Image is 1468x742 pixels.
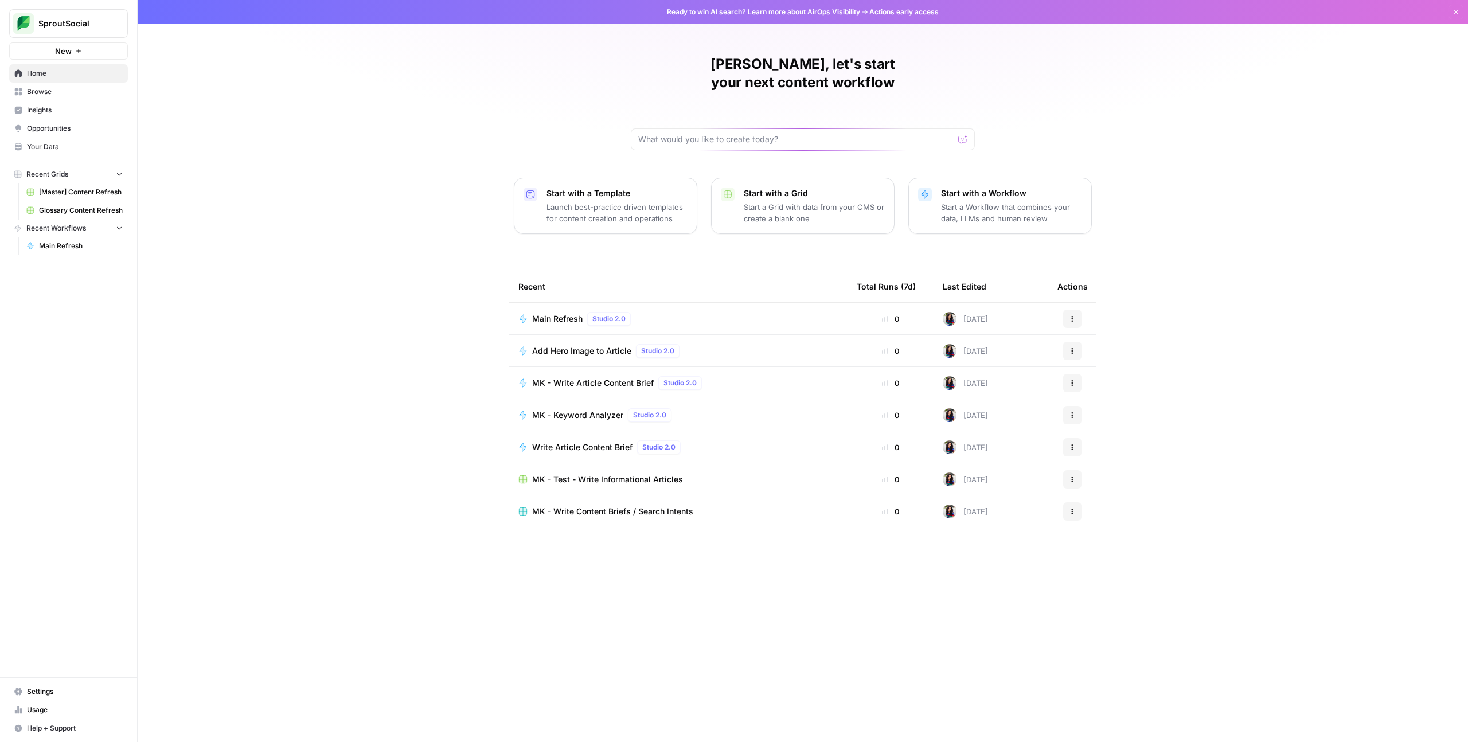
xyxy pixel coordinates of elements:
span: Actions early access [869,7,939,17]
span: MK - Write Content Briefs / Search Intents [532,506,693,517]
div: 0 [857,345,924,357]
p: Start a Workflow that combines your data, LLMs and human review [941,201,1082,224]
span: Insights [27,105,123,115]
span: Studio 2.0 [663,378,697,388]
a: MK - Write Content Briefs / Search Intents [518,506,838,517]
button: Recent Grids [9,166,128,183]
span: Add Hero Image to Article [532,345,631,357]
p: Launch best-practice driven templates for content creation and operations [546,201,688,224]
input: What would you like to create today? [638,134,954,145]
a: Learn more [748,7,786,16]
span: Browse [27,87,123,97]
span: Recent Workflows [26,223,86,233]
img: swqgz5pt0fjzpx2nkldqi9moqkgq [943,312,956,326]
span: Help + Support [27,723,123,733]
div: [DATE] [943,312,988,326]
div: [DATE] [943,376,988,390]
span: Studio 2.0 [642,442,676,452]
a: Settings [9,682,128,701]
div: 0 [857,377,924,389]
button: Start with a GridStart a Grid with data from your CMS or create a blank one [711,178,895,234]
h1: [PERSON_NAME], let's start your next content workflow [631,55,975,92]
img: swqgz5pt0fjzpx2nkldqi9moqkgq [943,440,956,454]
span: Your Data [27,142,123,152]
span: Usage [27,705,123,715]
a: Glossary Content Refresh [21,201,128,220]
button: New [9,42,128,60]
div: 0 [857,409,924,421]
button: Help + Support [9,719,128,737]
span: Home [27,68,123,79]
a: Main RefreshStudio 2.0 [518,312,838,326]
span: Main Refresh [39,241,123,251]
p: Start with a Workflow [941,188,1082,199]
img: swqgz5pt0fjzpx2nkldqi9moqkgq [943,376,956,390]
p: Start a Grid with data from your CMS or create a blank one [744,201,885,224]
img: swqgz5pt0fjzpx2nkldqi9moqkgq [943,472,956,486]
span: Opportunities [27,123,123,134]
span: Studio 2.0 [633,410,666,420]
div: [DATE] [943,440,988,454]
button: Workspace: SproutSocial [9,9,128,38]
img: swqgz5pt0fjzpx2nkldqi9moqkgq [943,344,956,358]
button: Start with a TemplateLaunch best-practice driven templates for content creation and operations [514,178,697,234]
span: Write Article Content Brief [532,442,633,453]
a: [Master] Content Refresh [21,183,128,201]
div: 0 [857,474,924,485]
a: MK - Test - Write Informational Articles [518,474,838,485]
span: SproutSocial [38,18,108,29]
span: Recent Grids [26,169,68,179]
span: MK - Write Article Content Brief [532,377,654,389]
a: Opportunities [9,119,128,138]
p: Start with a Template [546,188,688,199]
span: MK - Keyword Analyzer [532,409,623,421]
span: Main Refresh [532,313,583,325]
span: New [55,45,72,57]
div: [DATE] [943,505,988,518]
button: Start with a WorkflowStart a Workflow that combines your data, LLMs and human review [908,178,1092,234]
button: Recent Workflows [9,220,128,237]
div: Total Runs (7d) [857,271,916,302]
div: Actions [1057,271,1088,302]
span: Studio 2.0 [641,346,674,356]
a: Add Hero Image to ArticleStudio 2.0 [518,344,838,358]
a: MK - Keyword AnalyzerStudio 2.0 [518,408,838,422]
a: Home [9,64,128,83]
a: Main Refresh [21,237,128,255]
a: Browse [9,83,128,101]
div: [DATE] [943,472,988,486]
a: MK - Write Article Content BriefStudio 2.0 [518,376,838,390]
div: [DATE] [943,408,988,422]
img: swqgz5pt0fjzpx2nkldqi9moqkgq [943,505,956,518]
div: [DATE] [943,344,988,358]
a: Insights [9,101,128,119]
a: Usage [9,701,128,719]
span: [Master] Content Refresh [39,187,123,197]
div: Recent [518,271,838,302]
span: Ready to win AI search? about AirOps Visibility [667,7,860,17]
a: Your Data [9,138,128,156]
div: 0 [857,506,924,517]
span: Glossary Content Refresh [39,205,123,216]
div: Last Edited [943,271,986,302]
span: MK - Test - Write Informational Articles [532,474,683,485]
p: Start with a Grid [744,188,885,199]
div: 0 [857,313,924,325]
span: Settings [27,686,123,697]
a: Write Article Content BriefStudio 2.0 [518,440,838,454]
span: Studio 2.0 [592,314,626,324]
div: 0 [857,442,924,453]
img: SproutSocial Logo [13,13,34,34]
img: swqgz5pt0fjzpx2nkldqi9moqkgq [943,408,956,422]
